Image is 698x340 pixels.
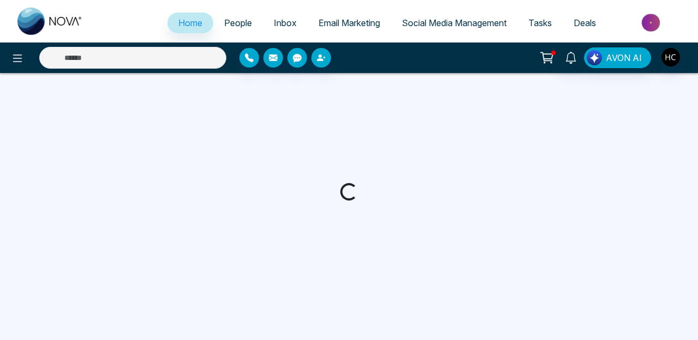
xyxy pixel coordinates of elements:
a: Deals [563,13,607,33]
a: Social Media Management [391,13,518,33]
img: Lead Flow [587,50,602,65]
a: People [213,13,263,33]
a: Tasks [518,13,563,33]
img: User Avatar [661,48,680,66]
span: AVON AI [606,51,642,64]
a: Inbox [263,13,308,33]
span: Deals [574,17,596,28]
span: Inbox [274,17,297,28]
span: Email Marketing [318,17,380,28]
span: People [224,17,252,28]
a: Email Marketing [308,13,391,33]
img: Nova CRM Logo [17,8,83,35]
span: Home [178,17,202,28]
img: Market-place.gif [612,10,691,35]
a: Home [167,13,213,33]
button: AVON AI [584,47,651,68]
span: Tasks [528,17,552,28]
span: Social Media Management [402,17,507,28]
